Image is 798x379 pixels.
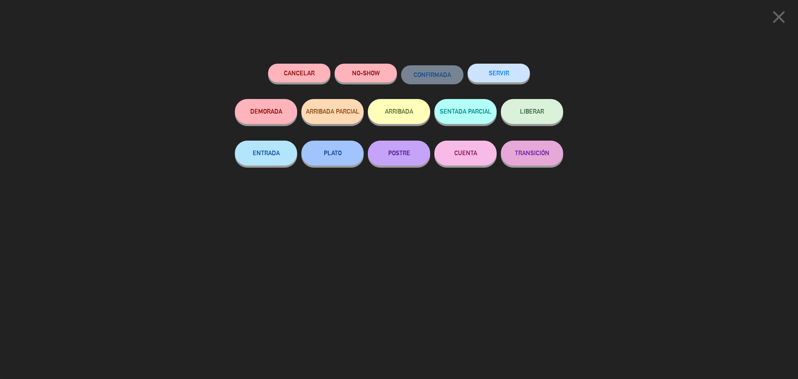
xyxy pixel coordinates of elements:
button: PLATO [301,141,364,166]
button: NO-SHOW [335,64,397,82]
button: CONFIRMADA [401,65,463,84]
button: LIBERAR [501,99,563,124]
span: LIBERAR [520,108,544,115]
i: close [768,7,789,27]
button: TRANSICIÓN [501,141,563,166]
span: CONFIRMADA [414,71,451,78]
button: ENTRADA [235,141,297,166]
button: Cancelar [268,64,330,82]
button: close [766,6,792,31]
button: POSTRE [368,141,430,166]
button: SENTADA PARCIAL [434,99,497,124]
button: DEMORADA [235,99,297,124]
button: ARRIBADA PARCIAL [301,99,364,124]
span: ARRIBADA PARCIAL [306,108,360,115]
button: SERVIR [468,64,530,82]
button: ARRIBADA [368,99,430,124]
button: CUENTA [434,141,497,166]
